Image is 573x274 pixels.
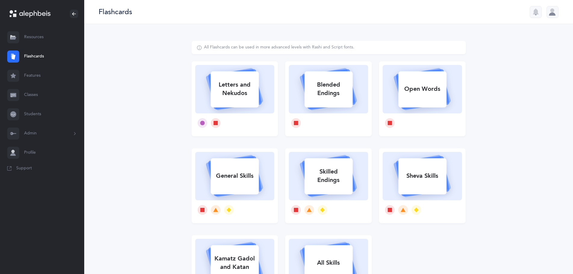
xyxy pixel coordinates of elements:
div: Blended Endings [304,77,353,101]
div: Letters and Nekudos [211,77,259,101]
div: Flashcards [99,7,132,17]
div: Open Words [398,81,446,97]
div: Sheva Skills [398,168,446,184]
div: All Flashcards can be used in more advanced levels with Rashi and Script fonts. [204,45,354,51]
div: Skilled Endings [304,164,353,188]
div: General Skills [211,168,259,184]
span: Support [16,165,32,171]
div: All Skills [304,255,353,271]
iframe: Drift Widget Chat Controller [543,244,566,267]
